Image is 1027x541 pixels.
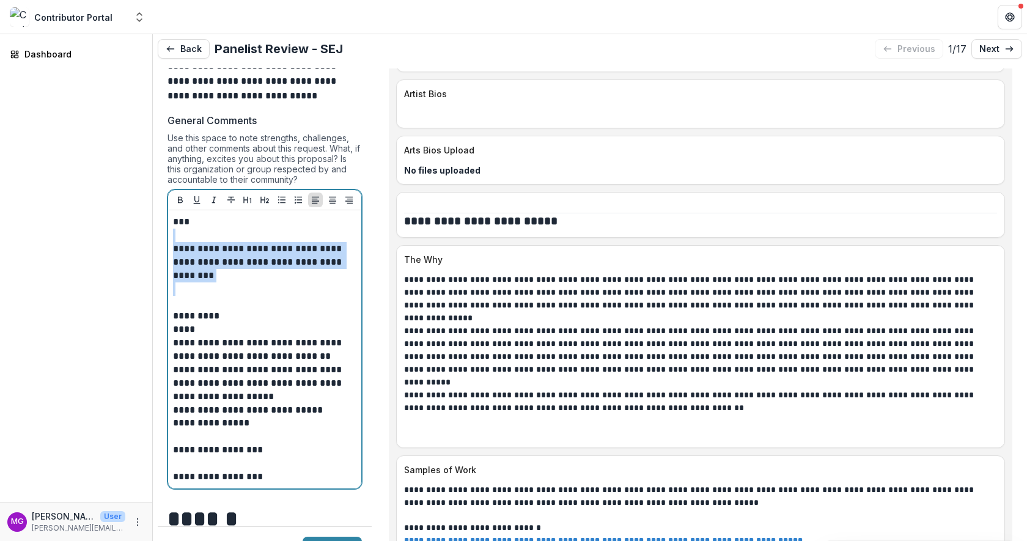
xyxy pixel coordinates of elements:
div: Dashboard [24,48,138,61]
button: Back [158,39,210,59]
button: Open entity switcher [131,5,148,29]
button: More [130,515,145,529]
button: Underline [190,193,204,207]
p: Artist Bios [404,87,992,100]
button: Align Left [308,193,323,207]
button: Bold [173,193,188,207]
button: Get Help [998,5,1022,29]
p: Arts Bios Upload [404,144,992,156]
p: 1 / 17 [948,42,966,56]
p: No files uploaded [404,164,997,177]
a: next [971,39,1022,59]
button: Strike [224,193,238,207]
button: Align Center [325,193,340,207]
p: [PERSON_NAME][EMAIL_ADDRESS][PERSON_NAME][DOMAIN_NAME] [32,523,125,534]
p: Samples of Work [404,463,992,476]
div: Contributor Portal [34,11,112,24]
p: next [979,44,999,54]
button: Italicize [207,193,221,207]
button: Bullet List [274,193,289,207]
p: previous [897,44,935,54]
h2: Panelist Review - SEJ [215,42,343,56]
p: The Why [404,253,992,266]
button: Heading 2 [257,193,272,207]
button: previous [875,39,943,59]
p: General Comments [167,113,257,128]
button: Heading 1 [240,193,255,207]
button: Align Right [342,193,356,207]
img: Contributor Portal [10,7,29,27]
button: Ordered List [291,193,306,207]
a: Dashboard [5,44,147,64]
div: Use this space to note strengths, challenges, and other comments about this request. What, if any... [167,133,362,190]
p: [PERSON_NAME] [32,510,95,523]
div: Mollie Goodman [11,518,24,526]
p: User [100,511,125,522]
